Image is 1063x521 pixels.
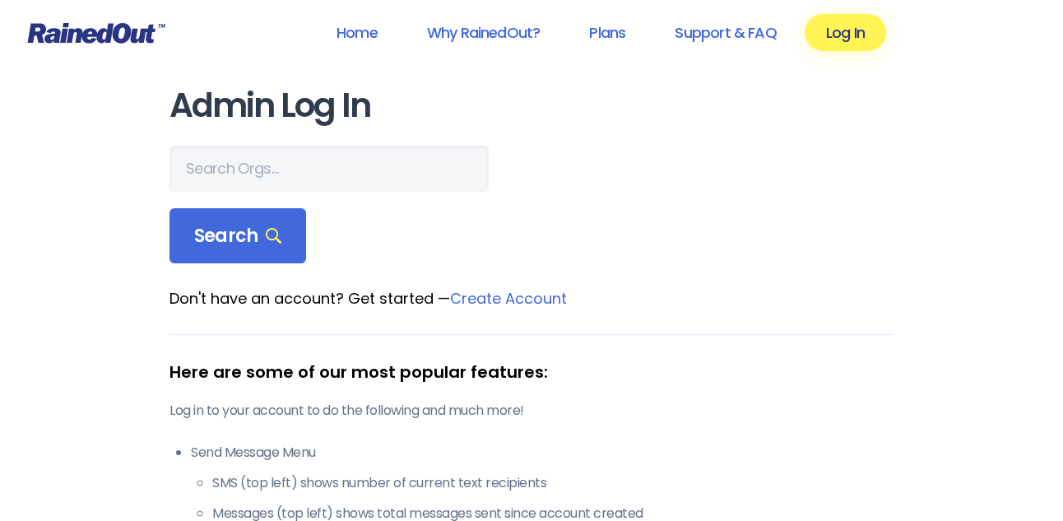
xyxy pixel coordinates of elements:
div: Here are some of our most popular features: [169,360,894,384]
input: Search Orgs… [169,146,489,192]
a: Plans [568,14,647,51]
a: Log In [805,14,886,51]
li: SMS (top left) shows number of current text recipients [212,473,894,493]
p: Log in to your account to do the following and much more! [169,401,894,421]
a: Support & FAQ [653,14,797,51]
div: Search [169,208,306,264]
a: Home [315,14,399,51]
h1: Admin Log In [169,87,894,124]
span: Search [194,225,281,248]
a: Why RainedOut? [406,14,562,51]
a: Create Account [450,288,567,309]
